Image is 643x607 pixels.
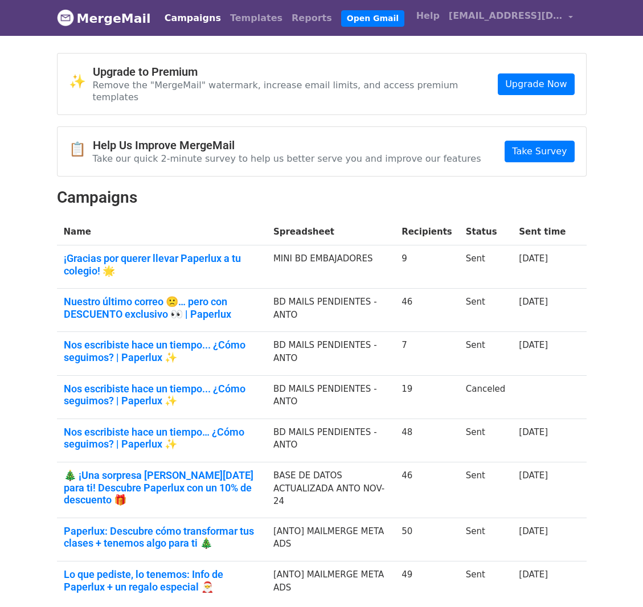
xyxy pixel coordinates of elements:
[505,141,574,162] a: Take Survey
[459,462,513,518] td: Sent
[459,561,513,605] td: Sent
[395,462,459,518] td: 46
[57,188,587,207] h2: Campaigns
[498,73,574,95] a: Upgrade Now
[519,470,548,481] a: [DATE]
[64,568,260,593] a: Lo que pediste, lo tenemos: Info de Paperlux + un regalo especial 🎅
[341,10,404,27] a: Open Gmail
[512,219,572,245] th: Sent time
[459,289,513,332] td: Sent
[459,419,513,462] td: Sent
[459,375,513,419] td: Canceled
[459,518,513,561] td: Sent
[64,339,260,363] a: Nos escribiste hace un tiempo... ¿Cómo seguimos? | Paperlux ✨
[57,219,267,245] th: Name
[93,138,481,152] h4: Help Us Improve MergeMail
[519,297,548,307] a: [DATE]
[267,462,395,518] td: BASE DE DATOS ACTUALIZADA ANTO NOV-24
[64,383,260,407] a: Nos escribiste hace un tiempo... ¿Cómo seguimos? | Paperlux ✨
[412,5,444,27] a: Help
[64,252,260,277] a: ¡Gracias por querer llevar Paperlux a tu colegio! 🌟
[267,332,395,375] td: BD MAILS PENDIENTES - ANTO
[267,375,395,419] td: BD MAILS PENDIENTES - ANTO
[519,569,548,580] a: [DATE]
[93,153,481,165] p: Take our quick 2-minute survey to help us better serve you and improve our features
[226,7,287,30] a: Templates
[69,73,93,90] span: ✨
[395,375,459,419] td: 19
[267,289,395,332] td: BD MAILS PENDIENTES - ANTO
[395,245,459,289] td: 9
[444,5,578,31] a: [EMAIL_ADDRESS][DOMAIN_NAME]
[64,296,260,320] a: Nuestro último correo 🙁… pero con DESCUENTO exclusivo 👀 | Paperlux
[64,426,260,450] a: Nos escribiste hace un tiempo… ¿Cómo seguimos? | Paperlux ✨
[459,219,513,245] th: Status
[459,332,513,375] td: Sent
[395,518,459,561] td: 50
[64,469,260,506] a: 🎄 ¡Una sorpresa [PERSON_NAME][DATE] para ti! Descubre Paperlux con un 10% de descuento 🎁
[69,141,93,158] span: 📋
[519,526,548,536] a: [DATE]
[93,65,498,79] h4: Upgrade to Premium
[267,518,395,561] td: [ANTO] MAILMERGE META ADS
[287,7,337,30] a: Reports
[93,79,498,103] p: Remove the "MergeMail" watermark, increase email limits, and access premium templates
[267,219,395,245] th: Spreadsheet
[459,245,513,289] td: Sent
[395,289,459,332] td: 46
[519,253,548,264] a: [DATE]
[267,245,395,289] td: MINI BD EMBAJADORES
[57,6,151,30] a: MergeMail
[267,419,395,462] td: BD MAILS PENDIENTES - ANTO
[519,427,548,437] a: [DATE]
[267,561,395,605] td: [ANTO] MAILMERGE META ADS
[519,340,548,350] a: [DATE]
[64,525,260,549] a: Paperlux: Descubre cómo transformar tus clases + tenemos algo para ti 🎄
[160,7,226,30] a: Campaigns
[395,419,459,462] td: 48
[57,9,74,26] img: MergeMail logo
[395,561,459,605] td: 49
[395,332,459,375] td: 7
[395,219,459,245] th: Recipients
[449,9,563,23] span: [EMAIL_ADDRESS][DOMAIN_NAME]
